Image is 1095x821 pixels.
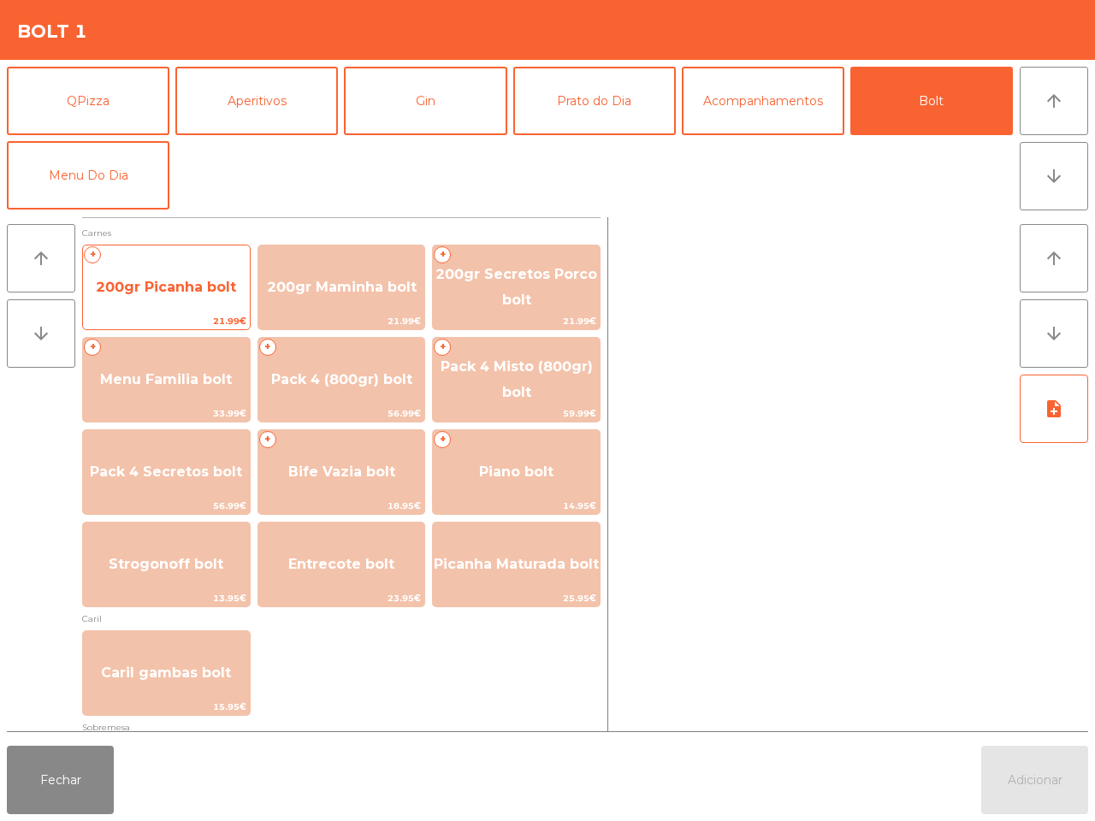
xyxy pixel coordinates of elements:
span: 200gr Maminha bolt [267,279,417,295]
span: 200gr Picanha bolt [96,279,236,295]
button: arrow_upward [7,224,75,292]
span: Caril [82,611,601,627]
span: 13.95€ [83,590,250,606]
span: + [434,431,451,448]
i: arrow_upward [31,248,51,269]
span: Sobremesa [82,719,601,735]
i: arrow_downward [1044,323,1064,344]
button: Acompanhamentos [682,67,844,135]
span: 56.99€ [83,498,250,514]
span: 21.99€ [433,313,600,329]
button: note_add [1020,375,1088,443]
i: note_add [1044,399,1064,419]
button: Fechar [7,746,114,814]
button: arrow_downward [7,299,75,368]
span: 18.95€ [258,498,425,514]
button: arrow_upward [1020,224,1088,292]
span: 56.99€ [258,405,425,422]
button: Aperitivos [175,67,338,135]
i: arrow_upward [1044,248,1064,269]
i: arrow_downward [31,323,51,344]
button: arrow_upward [1020,67,1088,135]
span: 23.95€ [258,590,425,606]
span: Pack 4 Secretos bolt [90,464,242,480]
span: 59.99€ [433,405,600,422]
span: Piano bolt [479,464,553,480]
button: arrow_downward [1020,299,1088,368]
span: Pack 4 (800gr) bolt [271,371,412,387]
button: Menu Do Dia [7,141,169,210]
i: arrow_upward [1044,91,1064,111]
span: + [434,246,451,263]
span: 21.99€ [258,313,425,329]
span: + [84,339,101,356]
span: 21.99€ [83,313,250,329]
span: 200gr Secretos Porco bolt [435,266,597,308]
button: Bolt [850,67,1013,135]
span: 25.95€ [433,590,600,606]
span: Bife Vazia bolt [288,464,395,480]
button: Prato do Dia [513,67,676,135]
i: arrow_downward [1044,166,1064,186]
span: Menu Familia bolt [100,371,232,387]
button: arrow_downward [1020,142,1088,210]
span: Pack 4 Misto (800gr) bolt [441,358,593,400]
span: Entrecote bolt [288,556,394,572]
span: Caril gambas bolt [101,664,231,681]
span: 14.95€ [433,498,600,514]
span: + [434,339,451,356]
button: QPizza [7,67,169,135]
span: Strogonoff bolt [109,556,223,572]
span: + [259,431,276,448]
span: + [84,246,101,263]
span: 33.99€ [83,405,250,422]
span: Carnes [82,225,601,241]
span: 15.95€ [83,699,250,715]
h4: Bolt 1 [17,19,87,44]
button: Gin [344,67,506,135]
span: + [259,339,276,356]
span: Picanha Maturada bolt [434,556,599,572]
